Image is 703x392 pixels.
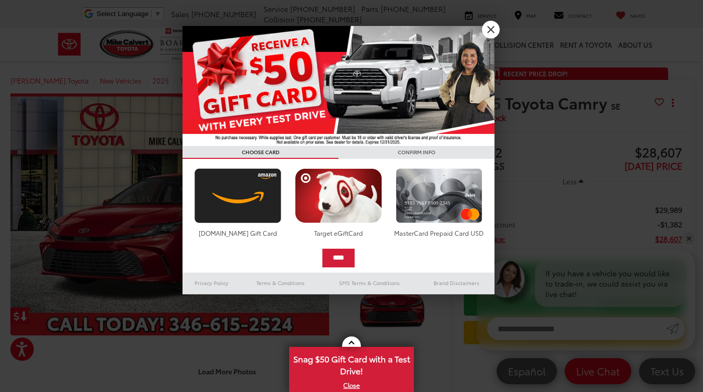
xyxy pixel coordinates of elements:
h3: CHOOSE CARD [183,146,339,159]
a: Privacy Policy [183,277,241,289]
a: Terms & Conditions [241,277,320,289]
span: Snag $50 Gift Card with a Test Drive! [290,348,413,380]
div: [DOMAIN_NAME] Gift Card [192,228,284,237]
a: Brand Disclaimers [419,277,494,289]
div: Target eGiftCard [292,228,384,237]
img: mastercard.png [393,168,485,223]
h3: CONFIRM INFO [339,146,494,159]
img: amazoncard.png [192,168,284,223]
img: targetcard.png [292,168,384,223]
a: SMS Terms & Conditions [320,277,419,289]
div: MasterCard Prepaid Card USD [393,228,485,237]
img: 55838_top_625864.jpg [183,26,494,146]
